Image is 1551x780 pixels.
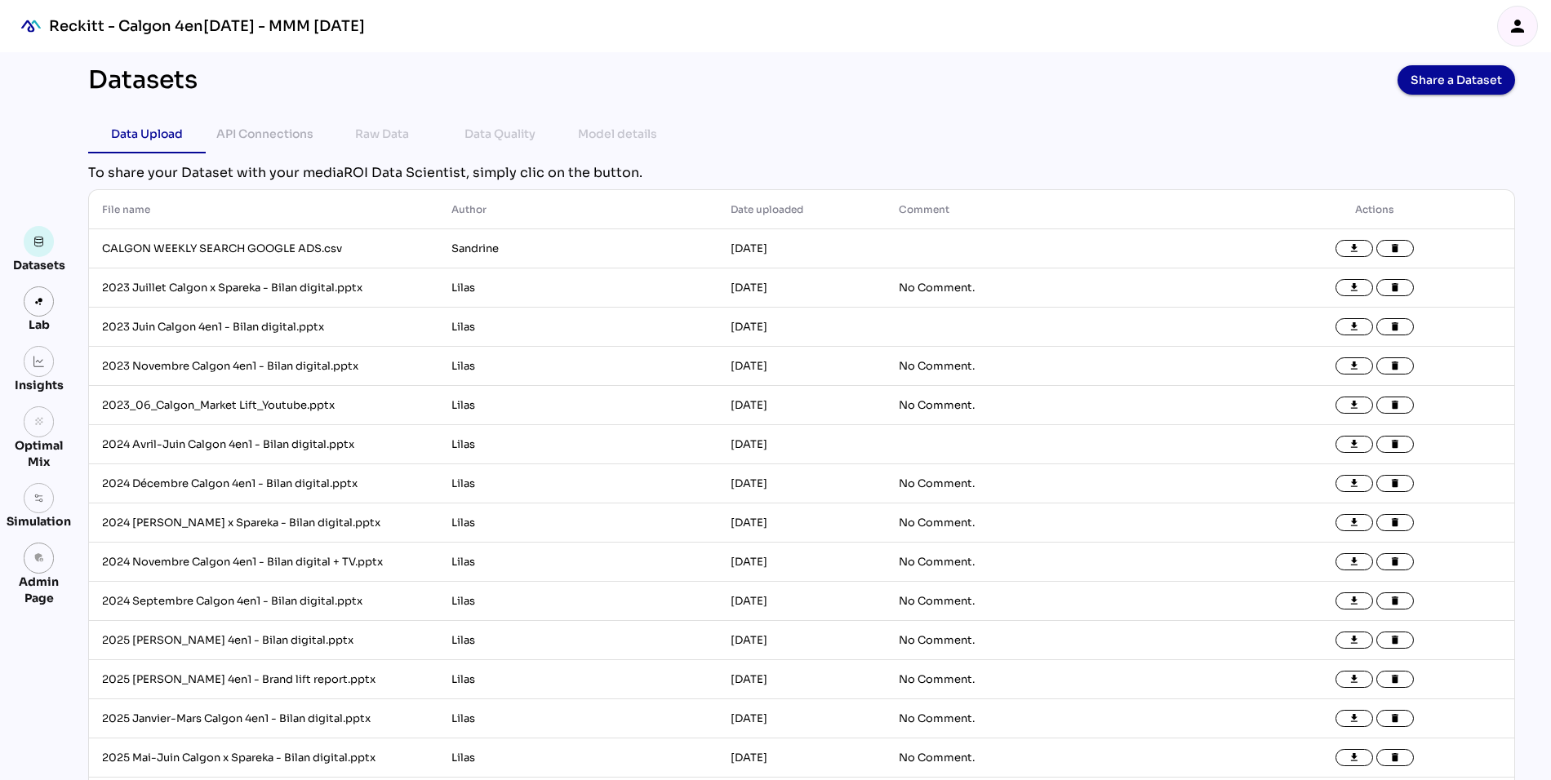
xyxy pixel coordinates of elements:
i: delete [1389,517,1401,529]
th: Date uploaded [718,190,885,229]
td: Lilas [438,543,718,582]
i: delete [1389,674,1401,685]
div: Lab [21,317,57,333]
i: delete [1389,243,1401,255]
div: API Connections [216,124,313,144]
i: delete [1389,282,1401,294]
td: [DATE] [718,347,885,386]
i: file_download [1349,439,1360,450]
i: file_download [1349,321,1360,333]
td: 2023 Novembre Calgon 4en1 - Bilan digital.pptx [89,347,438,386]
td: Lilas [438,425,718,464]
td: No Comment. [886,503,1235,543]
td: Lilas [438,621,718,660]
i: file_download [1349,752,1360,764]
td: No Comment. [886,582,1235,621]
img: graph.svg [33,356,45,367]
i: delete [1389,400,1401,411]
td: [DATE] [718,738,885,778]
img: lab.svg [33,296,45,308]
i: admin_panel_settings [33,552,45,564]
i: file_download [1349,596,1360,607]
td: [DATE] [718,425,885,464]
i: delete [1389,713,1401,725]
i: delete [1389,596,1401,607]
div: To share your Dataset with your mediaROI Data Scientist, simply clic on the button. [88,163,1515,183]
div: Insights [15,377,64,393]
i: grain [33,416,45,428]
td: CALGON WEEKLY SEARCH GOOGLE ADS.csv [89,229,438,268]
img: settings.svg [33,493,45,504]
td: Lilas [438,268,718,308]
td: No Comment. [886,738,1235,778]
div: Admin Page [7,574,71,606]
th: Comment [886,190,1235,229]
td: No Comment. [886,464,1235,503]
td: 2023 Juin Calgon 4en1 - Bilan digital.pptx [89,308,438,347]
button: Share a Dataset [1398,65,1515,95]
td: [DATE] [718,582,885,621]
td: [DATE] [718,543,885,582]
i: delete [1389,635,1401,646]
td: 2025 [PERSON_NAME] 4en1 - Brand lift report.pptx [89,660,438,699]
td: [DATE] [718,660,885,699]
td: 2024 Décembre Calgon 4en1 - Bilan digital.pptx [89,464,438,503]
td: No Comment. [886,699,1235,738]
td: Sandrine [438,229,718,268]
i: file_download [1349,556,1360,568]
i: file_download [1349,361,1360,372]
td: No Comment. [886,621,1235,660]
td: Lilas [438,738,718,778]
div: Data Upload [111,124,183,144]
i: file_download [1349,282,1360,294]
td: 2025 Mai-Juin Calgon x Spareka - Bilan digital.pptx [89,738,438,778]
i: file_download [1349,478,1360,490]
i: file_download [1349,674,1360,685]
td: 2024 [PERSON_NAME] x Spareka - Bilan digital.pptx [89,503,438,543]
td: No Comment. [886,386,1235,425]
i: delete [1389,752,1401,764]
td: Lilas [438,660,718,699]
td: 2023_06_Calgon_Market Lift_Youtube.pptx [89,386,438,425]
i: delete [1389,439,1401,450]
td: [DATE] [718,464,885,503]
div: Reckitt - Calgon 4en[DATE] - MMM [DATE] [49,16,365,36]
td: [DATE] [718,308,885,347]
div: Raw Data [355,124,409,144]
i: person [1508,16,1527,36]
div: Datasets [88,65,198,95]
i: file_download [1349,400,1360,411]
i: delete [1389,361,1401,372]
div: Simulation [7,513,71,530]
td: Lilas [438,699,718,738]
div: mediaROI [13,8,49,44]
i: file_download [1349,243,1360,255]
img: data.svg [33,236,45,247]
div: Model details [578,124,657,144]
td: 2024 Septembre Calgon 4en1 - Bilan digital.pptx [89,582,438,621]
th: Actions [1235,190,1514,229]
td: [DATE] [718,229,885,268]
td: 2024 Novembre Calgon 4en1 - Bilan digital + TV.pptx [89,543,438,582]
td: [DATE] [718,503,885,543]
i: delete [1389,478,1401,490]
div: Optimal Mix [7,437,71,470]
td: No Comment. [886,660,1235,699]
td: 2023 Juillet Calgon x Spareka - Bilan digital.pptx [89,268,438,308]
i: delete [1389,321,1401,333]
td: 2025 [PERSON_NAME] 4en1 - Bilan digital.pptx [89,621,438,660]
td: No Comment. [886,268,1235,308]
i: file_download [1349,713,1360,725]
td: [DATE] [718,268,885,308]
td: Lilas [438,347,718,386]
i: file_download [1349,517,1360,529]
div: Datasets [13,257,65,273]
td: Lilas [438,503,718,543]
th: Author [438,190,718,229]
td: Lilas [438,464,718,503]
div: Data Quality [464,124,536,144]
td: Lilas [438,386,718,425]
td: [DATE] [718,621,885,660]
th: File name [89,190,438,229]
